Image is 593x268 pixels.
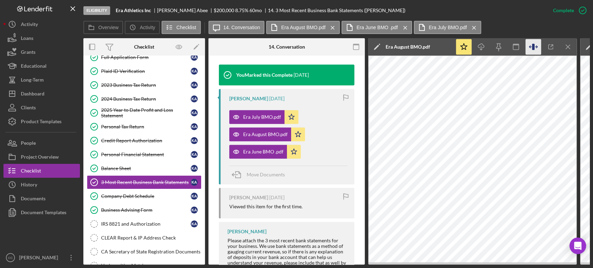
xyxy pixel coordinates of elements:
[101,68,191,74] div: Plaid ID Verification
[101,221,191,227] div: IRS 8821 and Authorization
[3,17,80,31] button: Activity
[21,87,44,102] div: Dashboard
[3,178,80,192] button: History
[3,45,80,59] button: Grants
[87,50,201,64] a: Full Application FormKA
[101,249,201,254] div: CA Secretary of State Registration Documents
[83,21,123,34] button: Overview
[101,166,191,171] div: Balance Sheet
[553,3,574,17] div: Complete
[191,207,198,213] div: K A
[101,152,191,157] div: Personal Financial Statement
[3,164,80,178] button: Checklist
[87,245,201,259] a: CA Secretary of State Registration Documents
[87,134,201,148] a: Credit Report AuthorizationKA
[21,73,44,89] div: Long-Term
[191,193,198,200] div: K A
[87,189,201,203] a: Company Debt ScheduleKA
[101,179,191,185] div: 3 Most Recent Business Bank Statements
[87,92,201,106] a: 2024 Business Tax ReturnKA
[87,203,201,217] a: Business Advising FormKA
[101,96,191,102] div: 2024 Business Tax Return
[21,136,36,152] div: People
[243,149,283,154] div: Era June BMO .pdf
[269,44,305,50] div: 14. Conversation
[569,237,586,254] div: Open Intercom Messenger
[229,127,305,141] button: Era August BMO.pdf
[191,109,198,116] div: K A
[191,165,198,172] div: K A
[243,114,281,120] div: Era July BMO.pdf
[247,171,285,177] span: Move Documents
[87,175,201,189] a: 3 Most Recent Business Bank StatementsKA
[101,235,201,241] div: CLEAR Report & IP Address Check
[21,115,61,130] div: Product Templates
[229,96,268,101] div: [PERSON_NAME]
[21,178,37,193] div: History
[3,150,80,164] a: Project Overview
[101,55,191,60] div: Full Application Form
[162,21,201,34] button: Checklist
[140,25,155,30] label: Activity
[21,101,36,116] div: Clients
[191,179,198,186] div: K A
[191,95,198,102] div: K A
[3,206,80,219] a: Document Templates
[87,231,201,245] a: CLEAR Report & IP Address Check
[294,72,309,78] time: 2025-09-30 17:27
[236,72,293,78] div: You Marked this Complete
[3,87,80,101] button: Dashboard
[214,7,234,13] span: $200,000
[235,8,248,13] div: 8.75 %
[191,123,198,130] div: K A
[101,138,191,143] div: Credit Report Authorization
[229,145,301,159] button: Era June BMO .pdf
[87,106,201,120] a: 2025 Year to Date Profit and Loss StatementKA
[101,207,191,213] div: Business Advising Form
[356,25,398,30] label: Era June BMO .pdf
[3,192,80,206] button: Documents
[3,59,80,73] button: Educational
[3,115,80,128] button: Product Templates
[191,82,198,89] div: K A
[269,96,285,101] time: 2025-09-30 16:49
[3,73,80,87] button: Long-Term
[98,25,118,30] label: Overview
[3,101,80,115] button: Clients
[101,124,191,129] div: Personal Tax Return
[281,25,326,30] label: Era August BMO.pdf
[191,137,198,144] div: K A
[341,21,412,34] button: Era June BMO .pdf
[87,161,201,175] a: Balance SheetKA
[21,31,33,47] div: Loans
[191,151,198,158] div: K A
[157,8,214,13] div: [PERSON_NAME] Abee
[229,195,268,200] div: [PERSON_NAME]
[3,136,80,150] button: People
[243,132,288,137] div: Era August BMO.pdf
[17,251,63,266] div: [PERSON_NAME]
[229,204,303,209] div: Viewed this item for the first time.
[223,25,260,30] label: 14. Conversation
[21,206,66,221] div: Document Templates
[191,220,198,227] div: K A
[21,45,35,61] div: Grants
[21,164,41,179] div: Checklist
[191,68,198,75] div: K A
[386,44,430,50] div: Era August BMO.pdf
[21,59,47,75] div: Educational
[101,193,191,199] div: Company Debt Schedule
[229,110,298,124] button: Era July BMO.pdf
[87,148,201,161] a: Personal Financial StatementKA
[83,6,110,15] div: Eligibility
[87,64,201,78] a: Plaid ID VerificationKA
